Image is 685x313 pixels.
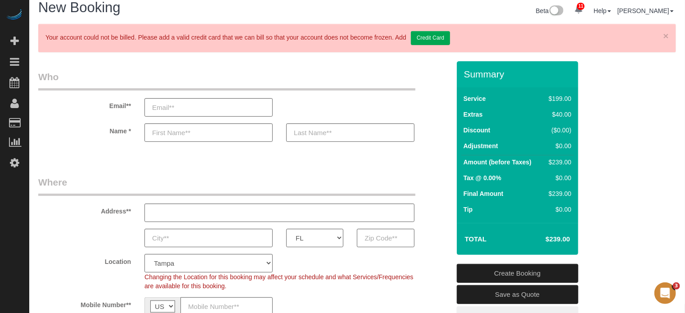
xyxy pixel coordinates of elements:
legend: Who [38,70,415,91]
label: Discount [464,126,491,135]
div: $0.00 [545,141,571,150]
label: Location [32,254,138,266]
h4: $239.00 [518,236,570,243]
span: Changing the Location for this booking may affect your schedule and what Services/Frequencies are... [144,273,413,290]
label: Adjustment [464,141,498,150]
label: Tip [464,205,473,214]
label: Tax @ 0.00% [464,173,501,182]
div: ($0.00) [545,126,571,135]
label: Mobile Number** [32,297,138,309]
a: × [663,31,669,41]
div: $239.00 [545,158,571,167]
a: Beta [536,7,564,14]
label: Final Amount [464,189,504,198]
h3: Summary [464,69,574,79]
img: New interface [549,5,563,17]
div: $239.00 [545,189,571,198]
span: 3 [673,282,680,290]
a: [PERSON_NAME] [617,7,674,14]
span: Your account could not be billed. Please add a valid credit card that we can bill so that your ac... [45,34,450,41]
a: Create Booking [457,264,578,283]
input: First Name** [144,123,273,142]
iframe: Intercom live chat [654,282,676,304]
a: Credit Card [411,31,450,45]
a: Help [594,7,611,14]
div: $0.00 [545,173,571,182]
span: 11 [577,3,585,10]
label: Extras [464,110,483,119]
div: $0.00 [545,205,571,214]
div: $199.00 [545,94,571,103]
img: Automaid Logo [5,9,23,22]
label: Amount (before Taxes) [464,158,532,167]
input: Zip Code** [357,229,414,247]
label: Name * [32,123,138,136]
strong: Total [465,235,487,243]
div: $40.00 [545,110,571,119]
label: Service [464,94,486,103]
input: Last Name** [286,123,415,142]
legend: Where [38,176,415,196]
a: Save as Quote [457,285,578,304]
